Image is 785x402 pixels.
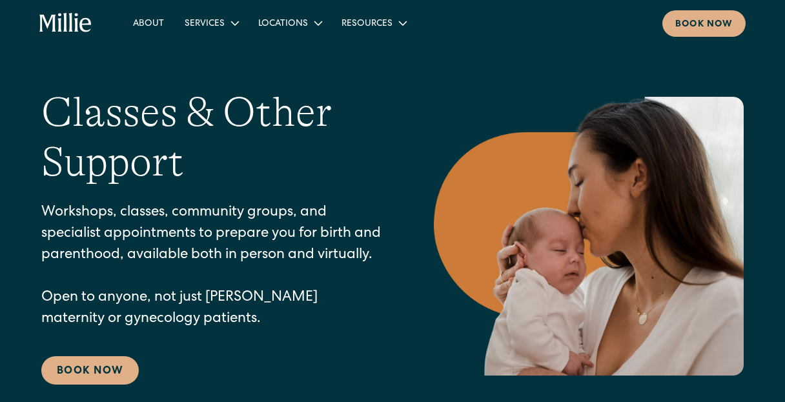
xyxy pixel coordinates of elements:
img: Mother kissing her newborn on the forehead, capturing a peaceful moment of love and connection in... [434,97,744,375]
div: Book now [675,18,733,32]
p: Workshops, classes, community groups, and specialist appointments to prepare you for birth and pa... [41,203,382,330]
a: About [123,12,174,34]
a: Book now [662,10,746,37]
div: Services [185,17,225,31]
div: Locations [258,17,308,31]
h1: Classes & Other Support [41,88,382,187]
a: Book Now [41,356,139,385]
a: home [39,13,92,34]
div: Resources [331,12,416,34]
div: Locations [248,12,331,34]
div: Services [174,12,248,34]
div: Resources [342,17,392,31]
